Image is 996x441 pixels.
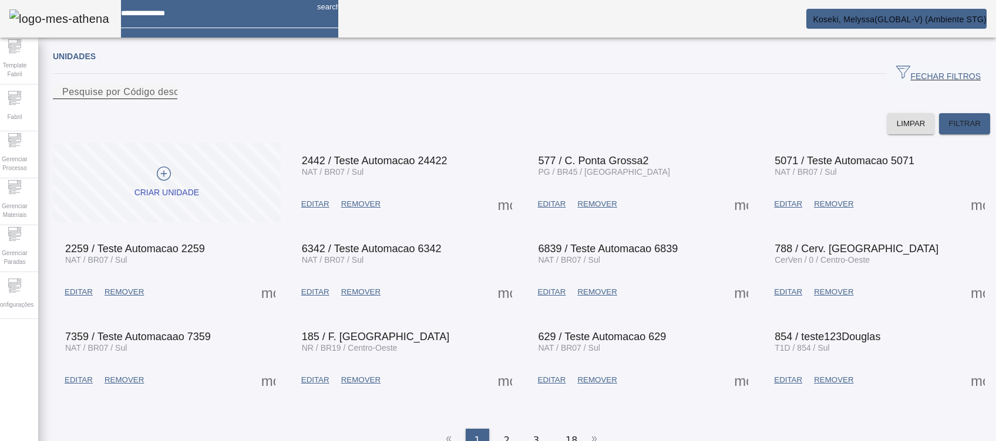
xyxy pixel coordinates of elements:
[774,286,802,298] span: EDITAR
[967,369,988,391] button: Mais
[768,369,808,391] button: EDITAR
[295,281,335,303] button: EDITAR
[731,281,752,303] button: Mais
[62,87,238,97] mat-label: Pesquise por Código descrição ou sigla
[65,331,211,342] span: 7359 / Teste Automacaao 7359
[538,286,566,298] span: EDITAR
[775,255,870,264] span: CerVen / 0 / Centro-Oeste
[494,194,516,215] button: Mais
[775,243,938,255] span: 788 / Cerv. [GEOGRAPHIC_DATA]
[577,374,617,386] span: REMOVER
[539,167,670,177] span: PG / BR45 / [GEOGRAPHIC_DATA]
[258,281,279,303] button: Mais
[808,194,859,215] button: REMOVER
[731,194,752,215] button: Mais
[775,155,914,167] span: 5071 / Teste Automacao 5071
[814,198,853,210] span: REMOVER
[9,9,109,28] img: logo-mes-athena
[808,369,859,391] button: REMOVER
[768,194,808,215] button: EDITAR
[731,369,752,391] button: Mais
[538,374,566,386] span: EDITAR
[302,155,447,167] span: 2442 / Teste Automacao 24422
[539,343,600,352] span: NAT / BR07 / Sul
[65,343,127,352] span: NAT / BR07 / Sul
[295,194,335,215] button: EDITAR
[302,255,364,264] span: NAT / BR07 / Sul
[494,281,516,303] button: Mais
[295,369,335,391] button: EDITAR
[53,143,281,222] button: Criar unidade
[302,243,442,255] span: 6342 / Teste Automacao 6342
[532,194,572,215] button: EDITAR
[775,331,880,342] span: 854 / teste123Douglas
[532,369,572,391] button: EDITAR
[65,243,205,255] span: 2259 / Teste Automacao 2259
[896,65,981,83] span: FECHAR FILTROS
[105,286,144,298] span: REMOVER
[538,198,566,210] span: EDITAR
[814,286,853,298] span: REMOVER
[967,281,988,303] button: Mais
[341,286,381,298] span: REMOVER
[302,167,364,177] span: NAT / BR07 / Sul
[53,52,96,61] span: Unidades
[335,281,386,303] button: REMOVER
[301,286,329,298] span: EDITAR
[99,369,150,391] button: REMOVER
[532,281,572,303] button: EDITAR
[65,374,93,386] span: EDITAR
[335,369,386,391] button: REMOVER
[341,198,381,210] span: REMOVER
[775,343,829,352] span: T1D / 854 / Sul
[59,281,99,303] button: EDITAR
[577,286,617,298] span: REMOVER
[105,374,144,386] span: REMOVER
[577,198,617,210] span: REMOVER
[301,374,329,386] span: EDITAR
[65,255,127,264] span: NAT / BR07 / Sul
[967,194,988,215] button: Mais
[571,281,622,303] button: REMOVER
[571,194,622,215] button: REMOVER
[134,187,199,199] div: Criar unidade
[302,343,398,352] span: NR / BR19 / Centro-Oeste
[341,374,381,386] span: REMOVER
[302,331,449,342] span: 185 / F. [GEOGRAPHIC_DATA]
[939,113,990,134] button: FILTRAR
[335,194,386,215] button: REMOVER
[99,281,150,303] button: REMOVER
[301,198,329,210] span: EDITAR
[539,255,600,264] span: NAT / BR07 / Sul
[539,155,649,167] span: 577 / C. Ponta Grossa2
[59,369,99,391] button: EDITAR
[571,369,622,391] button: REMOVER
[897,118,926,130] span: LIMPAR
[814,374,853,386] span: REMOVER
[948,118,981,130] span: FILTRAR
[774,374,802,386] span: EDITAR
[494,369,516,391] button: Mais
[539,243,678,255] span: 6839 / Teste Automacao 6839
[258,369,279,391] button: Mais
[808,281,859,303] button: REMOVER
[813,15,987,24] span: Koseki, Melyssa(GLOBAL-V) (Ambiente STG)
[768,281,808,303] button: EDITAR
[775,167,836,177] span: NAT / BR07 / Sul
[539,331,667,342] span: 629 / Teste Automacao 629
[774,198,802,210] span: EDITAR
[887,113,935,134] button: LIMPAR
[4,109,25,125] span: Fabril
[65,286,93,298] span: EDITAR
[887,63,990,84] button: FECHAR FILTROS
